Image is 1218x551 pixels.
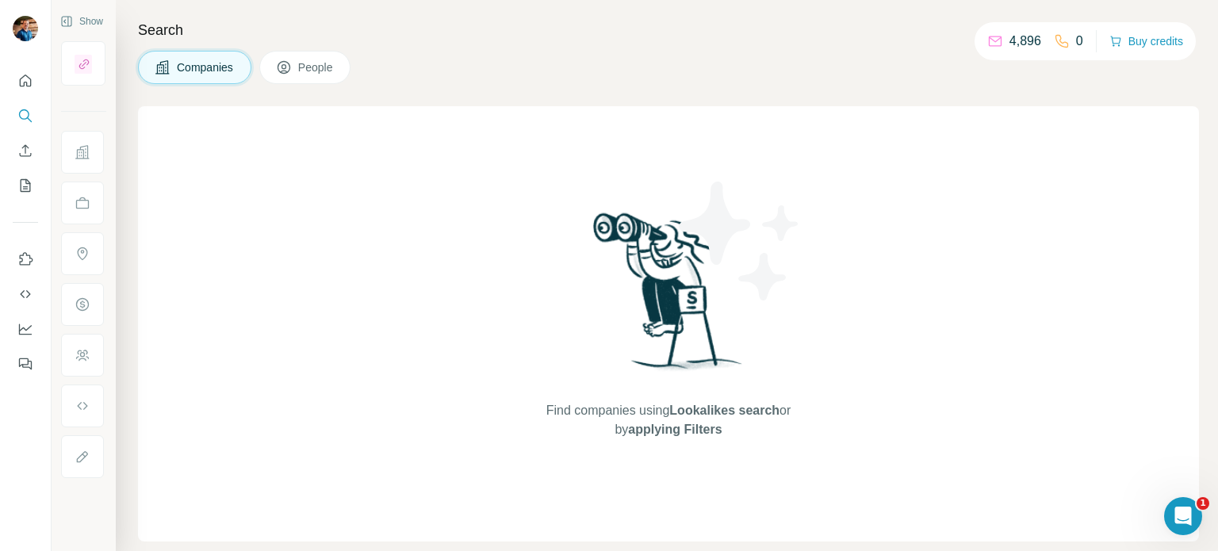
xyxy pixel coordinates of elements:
span: Companies [177,59,235,75]
button: Dashboard [13,315,38,343]
span: Find companies using or by [542,401,795,439]
p: 4,896 [1009,32,1041,51]
p: 0 [1076,32,1083,51]
img: Avatar [13,16,38,41]
button: Enrich CSV [13,136,38,165]
button: Buy credits [1109,30,1183,52]
span: Lookalikes search [669,404,779,417]
button: Feedback [13,350,38,378]
img: Surfe Illustration - Stars [668,170,811,312]
button: Show [49,10,114,33]
iframe: Intercom live chat [1164,497,1202,535]
span: 1 [1197,497,1209,510]
img: Surfe Illustration - Woman searching with binoculars [586,209,751,385]
span: People [298,59,335,75]
button: Search [13,101,38,130]
span: applying Filters [628,423,722,436]
button: Use Surfe API [13,280,38,308]
button: Quick start [13,67,38,95]
button: Use Surfe on LinkedIn [13,245,38,274]
button: My lists [13,171,38,200]
h4: Search [138,19,1199,41]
